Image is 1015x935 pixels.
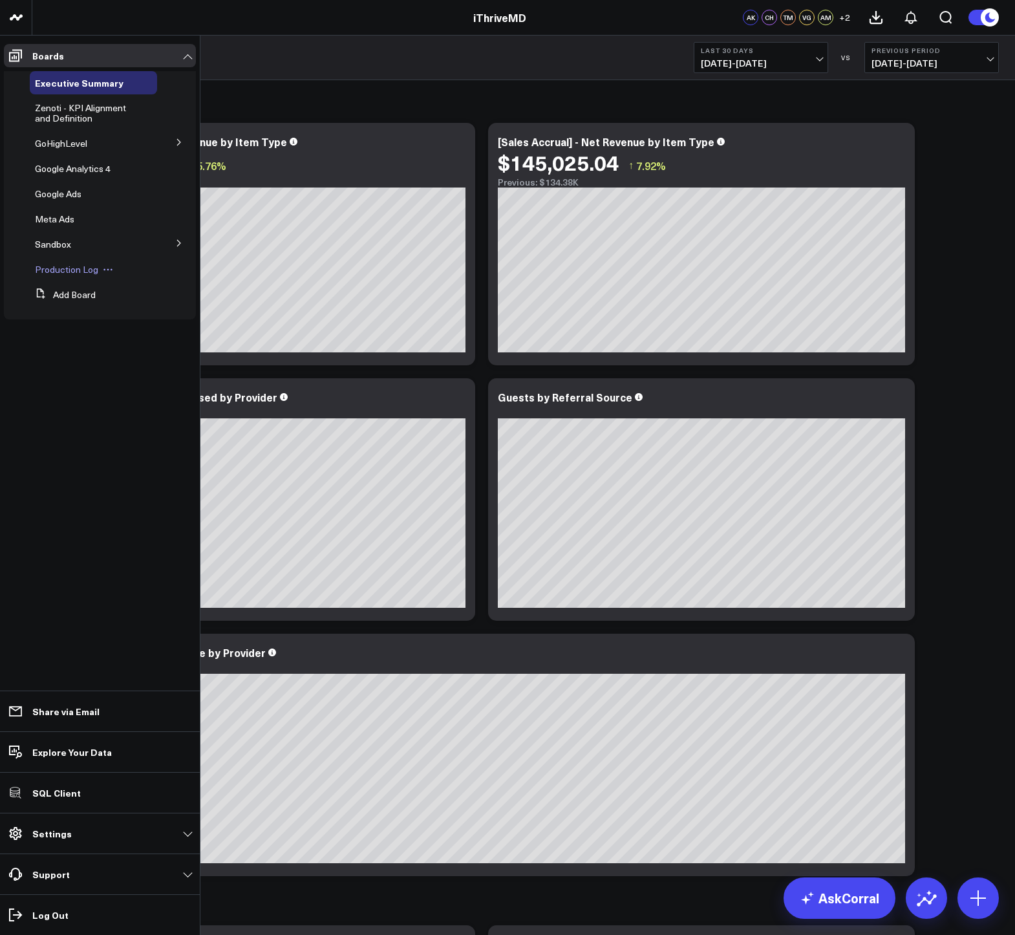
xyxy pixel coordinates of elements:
p: Log Out [32,910,69,920]
b: Previous Period [871,47,992,54]
p: Boards [32,50,64,61]
span: 5.76% [197,158,226,173]
span: Sandbox [35,238,71,250]
a: GoHighLevel [35,138,87,149]
p: Settings [32,828,72,839]
a: SQL Client [4,781,196,804]
b: Last 30 Days [701,47,821,54]
div: AM [818,10,833,25]
a: Google Analytics 4 [35,164,111,174]
button: Last 30 Days[DATE]-[DATE] [694,42,828,73]
a: AskCorral [784,877,895,919]
div: TM [780,10,796,25]
span: Meta Ads [35,213,74,225]
span: [DATE] - [DATE] [871,58,992,69]
a: Production Log [35,264,98,275]
a: Meta Ads [35,214,74,224]
span: ↑ [628,157,634,174]
a: Executive Summary [35,78,123,88]
div: Previous: $134.38K [498,177,905,188]
span: + 2 [839,13,850,22]
div: Previous: $264.45K [58,177,465,188]
div: $145,025.04 [498,151,619,174]
button: Previous Period[DATE]-[DATE] [864,42,999,73]
div: [Sales Accrual] - Net Revenue by Item Type [498,134,714,149]
div: Guests by Referral Source [498,390,632,404]
p: Share via Email [32,706,100,716]
div: VS [835,54,858,61]
button: +2 [837,10,852,25]
button: Add Board [30,283,96,306]
span: Executive Summary [35,76,123,89]
span: GoHighLevel [35,137,87,149]
a: iThriveMD [473,10,526,25]
span: 7.92% [636,158,666,173]
span: [DATE] - [DATE] [701,58,821,69]
a: Log Out [4,903,196,927]
p: Explore Your Data [32,747,112,757]
a: Zenoti - KPI Alignment and Definition [35,103,143,124]
span: Production Log [35,263,98,275]
a: Google Ads [35,189,81,199]
span: Zenoti - KPI Alignment and Definition [35,102,126,124]
span: Google Ads [35,188,81,200]
span: Google Analytics 4 [35,162,111,175]
div: CH [762,10,777,25]
p: Support [32,869,70,879]
div: AK [743,10,758,25]
p: SQL Client [32,788,81,798]
div: VG [799,10,815,25]
a: Sandbox [35,239,71,250]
